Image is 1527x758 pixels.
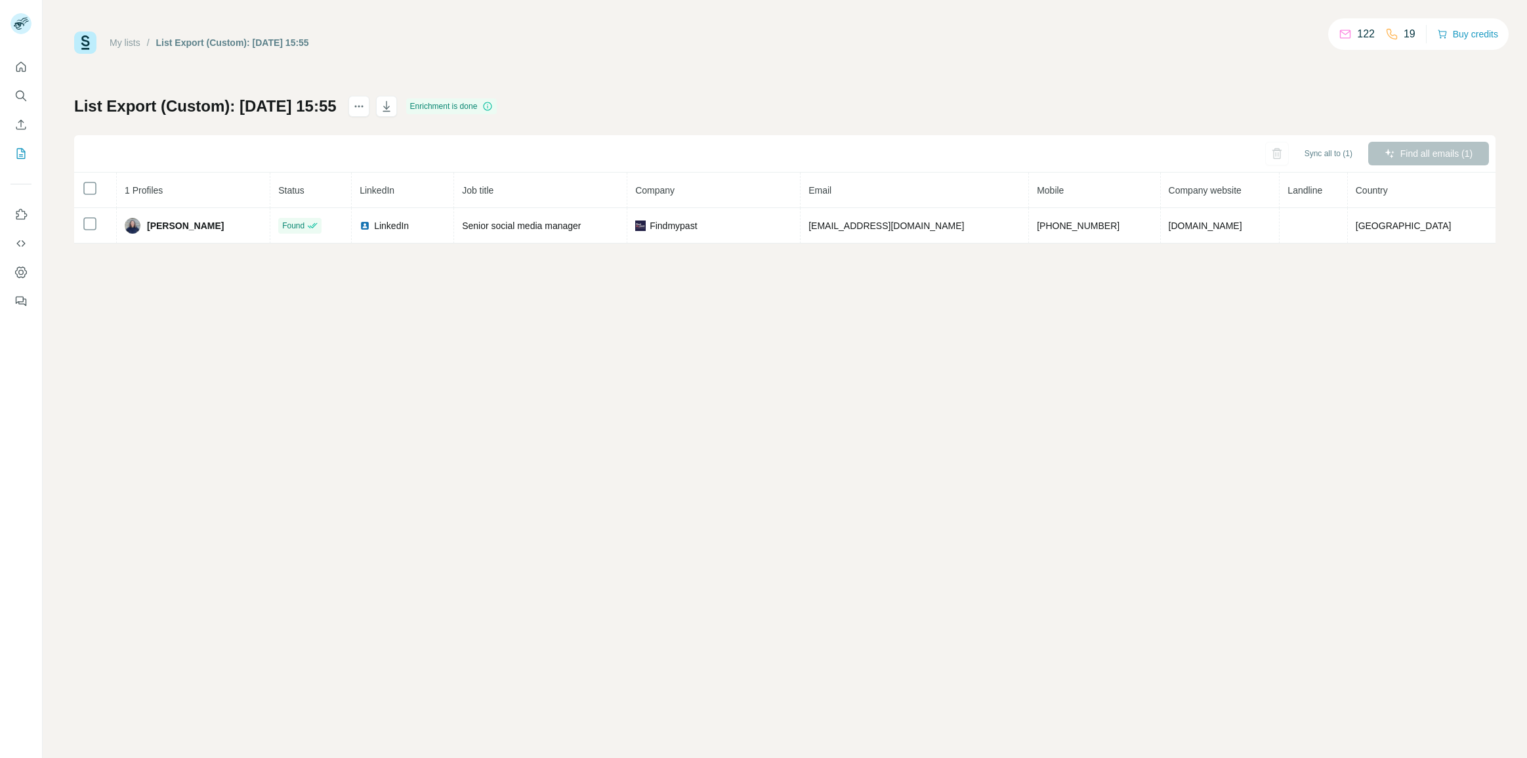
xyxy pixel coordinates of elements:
[1169,185,1242,196] span: Company website
[1287,185,1322,196] span: Landline
[125,218,140,234] img: Avatar
[808,185,831,196] span: Email
[10,84,31,108] button: Search
[10,289,31,313] button: Feedback
[1037,221,1119,231] span: [PHONE_NUMBER]
[1295,144,1362,163] button: Sync all to (1)
[74,32,96,54] img: Surfe Logo
[1356,185,1388,196] span: Country
[635,221,646,231] img: company-logo
[374,219,409,232] span: LinkedIn
[278,185,304,196] span: Status
[10,261,31,284] button: Dashboard
[125,185,163,196] span: 1 Profiles
[110,37,140,48] a: My lists
[10,232,31,255] button: Use Surfe API
[1305,148,1352,159] span: Sync all to (1)
[635,185,675,196] span: Company
[406,98,497,114] div: Enrichment is done
[360,185,394,196] span: LinkedIn
[156,36,309,49] div: List Export (Custom): [DATE] 15:55
[10,142,31,165] button: My lists
[650,219,697,232] span: Findmypast
[1437,25,1498,43] button: Buy credits
[348,96,369,117] button: actions
[360,221,370,231] img: LinkedIn logo
[1404,26,1415,42] p: 19
[462,185,493,196] span: Job title
[808,221,964,231] span: [EMAIL_ADDRESS][DOMAIN_NAME]
[282,220,304,232] span: Found
[462,221,581,231] span: Senior social media manager
[10,113,31,137] button: Enrich CSV
[147,36,150,49] li: /
[147,219,224,232] span: [PERSON_NAME]
[10,55,31,79] button: Quick start
[10,203,31,226] button: Use Surfe on LinkedIn
[1357,26,1375,42] p: 122
[1037,185,1064,196] span: Mobile
[74,96,337,117] h1: List Export (Custom): [DATE] 15:55
[1356,221,1452,231] span: [GEOGRAPHIC_DATA]
[1169,221,1242,231] span: [DOMAIN_NAME]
